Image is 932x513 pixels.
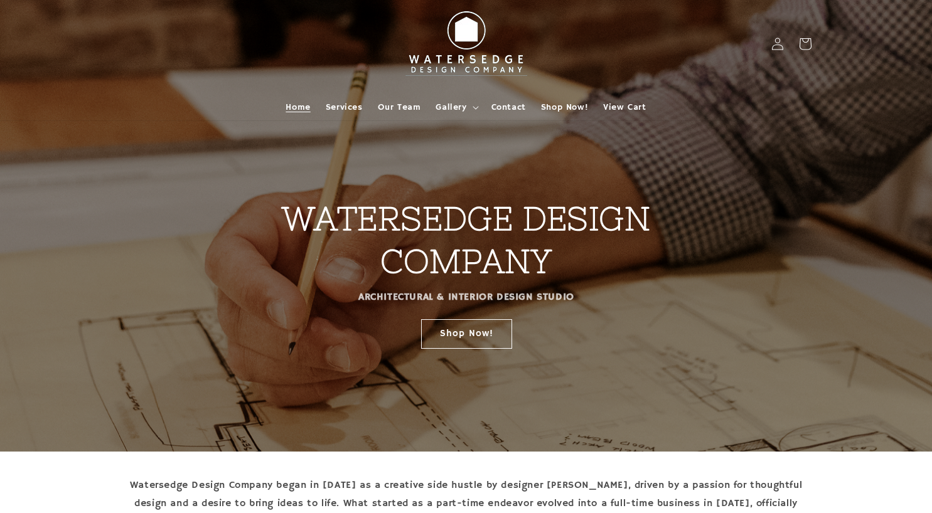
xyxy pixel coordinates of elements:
span: Our Team [378,102,421,113]
span: Contact [491,102,526,113]
a: View Cart [596,94,653,120]
span: Home [286,102,310,113]
a: Home [278,94,318,120]
a: Our Team [370,94,429,120]
img: Watersedge Design Co [397,5,535,83]
a: Shop Now! [533,94,596,120]
span: Shop Now! [541,102,588,113]
a: Shop Now! [420,319,512,348]
span: Gallery [436,102,466,113]
a: Services [318,94,370,120]
summary: Gallery [428,94,483,120]
strong: ARCHITECTURAL & INTERIOR DESIGN STUDIO [358,291,574,304]
span: View Cart [603,102,646,113]
span: Services [326,102,363,113]
strong: WATERSEDGE DESIGN COMPANY [282,200,650,280]
a: Contact [484,94,533,120]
